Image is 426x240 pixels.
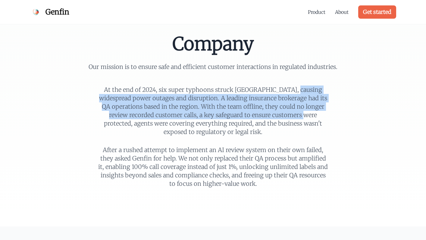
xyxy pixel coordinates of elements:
a: Product [308,8,325,16]
span: Genfin [45,7,69,17]
h1: Company [83,35,343,53]
img: Genfin Logo [30,6,42,18]
a: Genfin [30,6,69,18]
p: Our mission is to ensure safe and efficient customer interactions in regulated industries. [83,63,343,71]
p: After a rushed attempt to implement an AI review system on their own failed, they asked Genfin fo... [97,146,329,188]
a: About [335,8,349,16]
a: Get started [358,5,396,19]
p: At the end of 2024, six super typhoons struck [GEOGRAPHIC_DATA], causing widespread power outages... [97,86,329,136]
